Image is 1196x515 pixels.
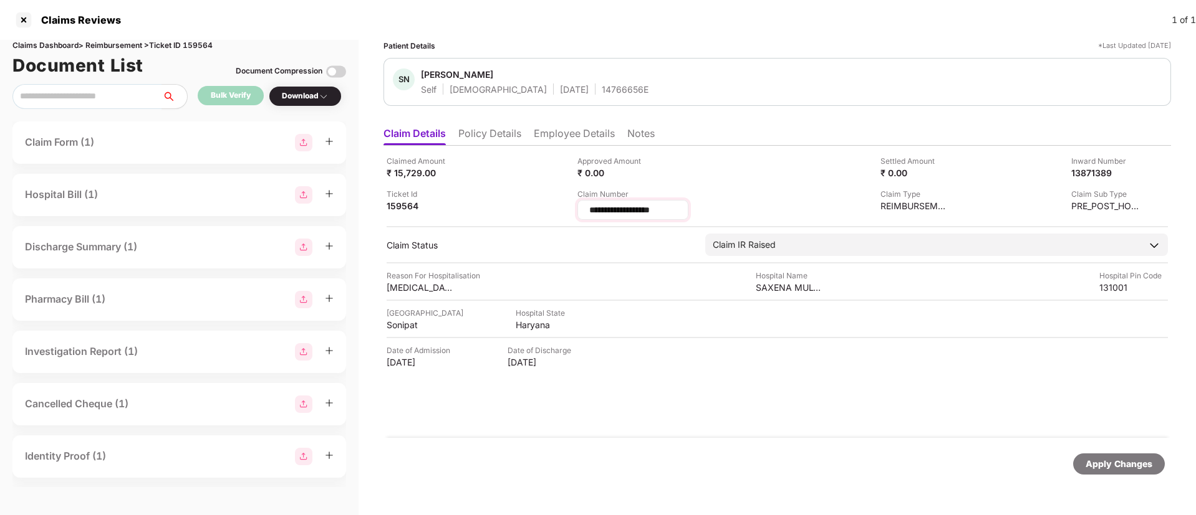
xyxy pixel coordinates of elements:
[25,396,128,412] div: Cancelled Cheque (1)
[627,127,655,145] li: Notes
[1099,281,1168,293] div: 131001
[577,167,646,179] div: ₹ 0.00
[12,52,143,79] h1: Document List
[387,200,455,212] div: 159564
[508,356,576,368] div: [DATE]
[236,65,322,77] div: Document Compression
[577,155,646,167] div: Approved Amount
[34,14,121,26] div: Claims Reviews
[387,319,455,331] div: Sonipat
[325,346,334,355] span: plus
[534,127,615,145] li: Employee Details
[295,448,312,465] img: svg+xml;base64,PHN2ZyBpZD0iR3JvdXBfMjg4MTMiIGRhdGEtbmFtZT0iR3JvdXAgMjg4MTMiIHhtbG5zPSJodHRwOi8vd3...
[295,395,312,413] img: svg+xml;base64,PHN2ZyBpZD0iR3JvdXBfMjg4MTMiIGRhdGEtbmFtZT0iR3JvdXAgMjg4MTMiIHhtbG5zPSJodHRwOi8vd3...
[25,344,138,359] div: Investigation Report (1)
[162,84,188,109] button: search
[25,135,94,150] div: Claim Form (1)
[282,90,329,102] div: Download
[1071,188,1140,200] div: Claim Sub Type
[211,90,251,102] div: Bulk Verify
[880,167,949,179] div: ₹ 0.00
[713,238,776,252] div: Claim IR Raised
[12,40,346,52] div: Claims Dashboard > Reimbursement > Ticket ID 159564
[25,239,137,255] div: Discharge Summary (1)
[25,448,106,464] div: Identity Proof (1)
[577,188,688,200] div: Claim Number
[393,69,415,90] div: SN
[387,307,463,319] div: [GEOGRAPHIC_DATA]
[383,40,435,52] div: Patient Details
[1086,457,1152,471] div: Apply Changes
[325,242,334,250] span: plus
[387,270,480,281] div: Reason For Hospitalisation
[383,127,446,145] li: Claim Details
[421,69,493,80] div: [PERSON_NAME]
[25,187,98,202] div: Hospital Bill (1)
[387,167,455,179] div: ₹ 15,729.00
[387,356,455,368] div: [DATE]
[880,155,949,167] div: Settled Amount
[450,83,547,95] div: [DEMOGRAPHIC_DATA]
[295,186,312,204] img: svg+xml;base64,PHN2ZyBpZD0iR3JvdXBfMjg4MTMiIGRhdGEtbmFtZT0iR3JvdXAgMjg4MTMiIHhtbG5zPSJodHRwOi8vd3...
[325,451,334,460] span: plus
[387,239,693,251] div: Claim Status
[295,291,312,308] img: svg+xml;base64,PHN2ZyBpZD0iR3JvdXBfMjg4MTMiIGRhdGEtbmFtZT0iR3JvdXAgMjg4MTMiIHhtbG5zPSJodHRwOi8vd3...
[387,188,455,200] div: Ticket Id
[1071,167,1140,179] div: 13871389
[1098,40,1171,52] div: *Last Updated [DATE]
[756,281,824,293] div: SAXENA MULTISPECIALITY HOSPITAL PVT. LTD
[880,200,949,212] div: REIMBURSEMENT
[387,155,455,167] div: Claimed Amount
[508,344,576,356] div: Date of Discharge
[326,62,346,82] img: svg+xml;base64,PHN2ZyBpZD0iVG9nZ2xlLTMyeDMyIiB4bWxucz0iaHR0cDovL3d3dy53My5vcmcvMjAwMC9zdmciIHdpZH...
[880,188,949,200] div: Claim Type
[295,343,312,361] img: svg+xml;base64,PHN2ZyBpZD0iR3JvdXBfMjg4MTMiIGRhdGEtbmFtZT0iR3JvdXAgMjg4MTMiIHhtbG5zPSJodHRwOi8vd3...
[602,83,649,95] div: 14766656E
[1148,239,1160,252] img: downArrowIcon
[295,239,312,256] img: svg+xml;base64,PHN2ZyBpZD0iR3JvdXBfMjg4MTMiIGRhdGEtbmFtZT0iR3JvdXAgMjg4MTMiIHhtbG5zPSJodHRwOi8vd3...
[421,83,436,95] div: Self
[162,92,187,102] span: search
[1071,155,1140,167] div: Inward Number
[1172,13,1196,27] div: 1 of 1
[756,270,824,281] div: Hospital Name
[325,294,334,303] span: plus
[516,307,584,319] div: Hospital State
[325,189,334,198] span: plus
[458,127,521,145] li: Policy Details
[516,319,584,331] div: Haryana
[25,291,105,307] div: Pharmacy Bill (1)
[325,399,334,407] span: plus
[387,344,455,356] div: Date of Admission
[319,92,329,102] img: svg+xml;base64,PHN2ZyBpZD0iRHJvcGRvd24tMzJ4MzIiIHhtbG5zPSJodHRwOi8vd3d3LnczLm9yZy8yMDAwL3N2ZyIgd2...
[1071,200,1140,212] div: PRE_POST_HOSPITALIZATION_REIMBURSEMENT
[295,134,312,151] img: svg+xml;base64,PHN2ZyBpZD0iR3JvdXBfMjg4MTMiIGRhdGEtbmFtZT0iR3JvdXAgMjg4MTMiIHhtbG5zPSJodHRwOi8vd3...
[325,137,334,146] span: plus
[560,83,589,95] div: [DATE]
[387,281,455,293] div: [MEDICAL_DATA]
[1099,270,1168,281] div: Hospital Pin Code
